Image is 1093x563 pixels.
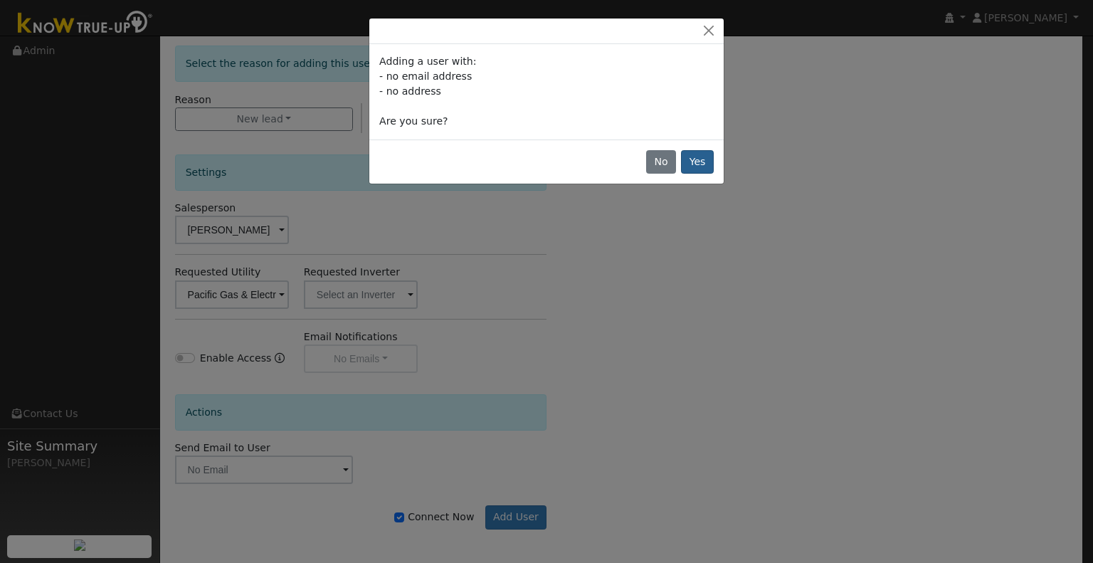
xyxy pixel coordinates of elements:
[379,115,448,127] span: Are you sure?
[681,150,714,174] button: Yes
[699,23,719,38] button: Close
[379,70,472,82] span: - no email address
[379,56,476,67] span: Adding a user with:
[646,150,676,174] button: No
[379,85,441,97] span: - no address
